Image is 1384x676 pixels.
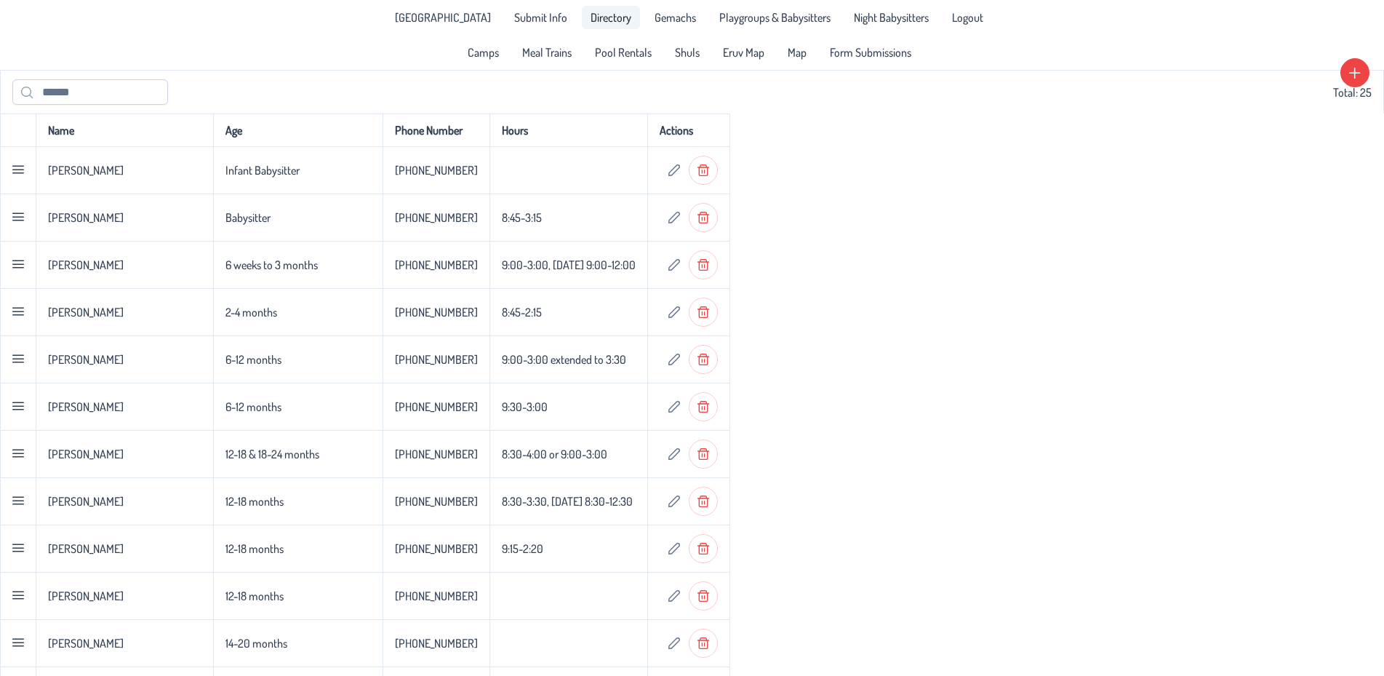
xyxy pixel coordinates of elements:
[225,352,281,367] p-celleditor: 6-12 months
[36,114,213,147] th: Name
[395,305,478,319] p-celleditor: [PHONE_NUMBER]
[395,541,478,556] p-celleditor: [PHONE_NUMBER]
[459,41,508,64] a: Camps
[505,6,576,29] a: Submit Info
[489,114,647,147] th: Hours
[586,41,660,64] a: Pool Rentals
[225,399,281,414] p-celleditor: 6-12 months
[830,47,911,58] span: Form Submissions
[383,114,489,147] th: Phone Number
[395,163,478,178] p-celleditor: [PHONE_NUMBER]
[395,589,478,603] p-celleditor: [PHONE_NUMBER]
[386,6,500,29] a: [GEOGRAPHIC_DATA]
[821,41,920,64] a: Form Submissions
[514,12,567,23] span: Submit Info
[225,494,284,509] p-celleditor: 12-18 months
[48,399,124,414] p-celleditor: [PERSON_NAME]
[48,258,124,272] p-celleditor: [PERSON_NAME]
[48,447,124,461] p-celleditor: [PERSON_NAME]
[502,447,607,461] p-celleditor: 8:30-4:00 or 9:00-3:00
[502,494,633,509] p-celleditor: 8:30-3:30, [DATE] 8:30-12:30
[213,114,383,147] th: Age
[719,12,831,23] span: Playgroups & Babysitters
[48,494,124,509] p-celleditor: [PERSON_NAME]
[395,210,478,225] p-celleditor: [PHONE_NUMBER]
[225,636,287,651] p-celleditor: 14-20 months
[675,47,700,58] span: Shuls
[502,210,542,225] p-celleditor: 8:45-3:15
[952,12,983,23] span: Logout
[48,636,124,651] p-celleditor: [PERSON_NAME]
[513,41,580,64] a: Meal Trains
[779,41,815,64] a: Map
[48,352,124,367] p-celleditor: [PERSON_NAME]
[502,258,636,272] p-celleditor: 9:00-3:00, [DATE] 9:00-12:00
[12,79,1372,105] div: Total: 25
[225,541,284,556] p-celleditor: 12-18 months
[225,589,284,603] p-celleditor: 12-18 months
[48,163,124,178] p-celleditor: [PERSON_NAME]
[666,41,708,64] a: Shuls
[591,12,631,23] span: Directory
[48,305,124,319] p-celleditor: [PERSON_NAME]
[522,47,572,58] span: Meal Trains
[943,6,992,29] li: Logout
[502,305,542,319] p-celleditor: 8:45-2:15
[655,12,696,23] span: Gemachs
[395,12,491,23] span: [GEOGRAPHIC_DATA]
[502,399,548,414] p-celleditor: 9:30-3:00
[711,6,839,29] a: Playgroups & Babysitters
[225,210,271,225] p-celleditor: Babysitter
[647,114,730,147] th: Actions
[595,47,652,58] span: Pool Rentals
[468,47,499,58] span: Camps
[723,47,764,58] span: Eruv Map
[48,210,124,225] p-celleditor: [PERSON_NAME]
[395,352,478,367] p-celleditor: [PHONE_NUMBER]
[502,541,543,556] p-celleditor: 9:15-2:20
[854,12,929,23] span: Night Babysitters
[395,258,478,272] p-celleditor: [PHONE_NUMBER]
[48,589,124,603] p-celleditor: [PERSON_NAME]
[646,6,705,29] a: Gemachs
[395,494,478,509] p-celleditor: [PHONE_NUMBER]
[225,447,319,461] p-celleditor: 12-18 & 18-24 months
[225,163,300,178] p-celleditor: Infant Babysitter
[502,352,626,367] p-celleditor: 9:00-3:00 extended to 3:30
[395,447,478,461] p-celleditor: [PHONE_NUMBER]
[714,41,773,64] a: Eruv Map
[395,399,478,414] p-celleditor: [PHONE_NUMBER]
[395,636,478,651] p-celleditor: [PHONE_NUMBER]
[225,258,318,272] p-celleditor: 6 weeks to 3 months
[582,6,640,29] a: Directory
[225,305,277,319] p-celleditor: 2-4 months
[788,47,807,58] span: Map
[845,6,937,29] a: Night Babysitters
[48,541,124,556] p-celleditor: [PERSON_NAME]
[386,6,500,29] li: Pine Lake Park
